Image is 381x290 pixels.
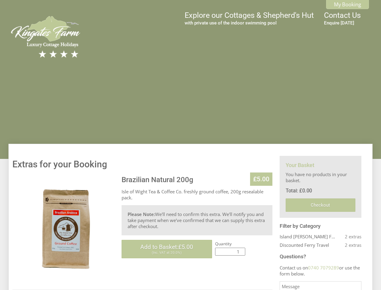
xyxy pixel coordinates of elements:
[185,20,314,26] small: with private use of the indoor swimming pool
[324,20,361,26] small: Enquire [DATE]
[152,250,182,255] span: (Inc. VAT at 20.0%)
[12,176,116,280] img: Brazilian Natural 200g
[12,159,107,169] a: Extras for your Booking
[140,243,193,250] span: Add to Basket:
[324,11,361,26] a: Contact UsEnquire [DATE]
[280,253,361,259] h3: Questions?
[280,265,361,277] p: Contact us on or use the form below.
[250,172,272,186] h2: £5.00
[128,211,266,229] p: We'll need to confirm this extra. We'll notify you and take payment when we've confirmed that we ...
[280,242,337,248] a: Discounted Ferry Travel
[286,188,355,194] h4: Total: £0.00
[122,188,272,201] p: Isle of Wight Tea & Coffee Co. freshly ground coffee, 200g resealable pack.
[128,211,155,217] strong: Please Note:
[280,223,361,229] h3: Filter by Category
[337,242,361,248] p: 2 extras
[337,234,361,240] p: 2 extras
[308,265,339,271] a: 0740 7079289
[286,162,314,168] a: Your Basket
[280,234,337,240] a: Island [PERSON_NAME] Fresh Produce
[178,243,193,250] span: £5.00
[8,14,84,59] img: Kingates Farm
[185,11,314,26] a: Explore our Cottages & Shepherd's Hutwith private use of the indoor swimming pool
[122,176,272,184] h1: Brazilian Natural 200g
[215,241,272,246] label: Quantity
[286,171,355,183] p: You have no products in your basket.
[122,240,212,258] button: Add to Basket:£5.00 (Inc. VAT at 20.0%)
[286,198,355,212] a: Checkout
